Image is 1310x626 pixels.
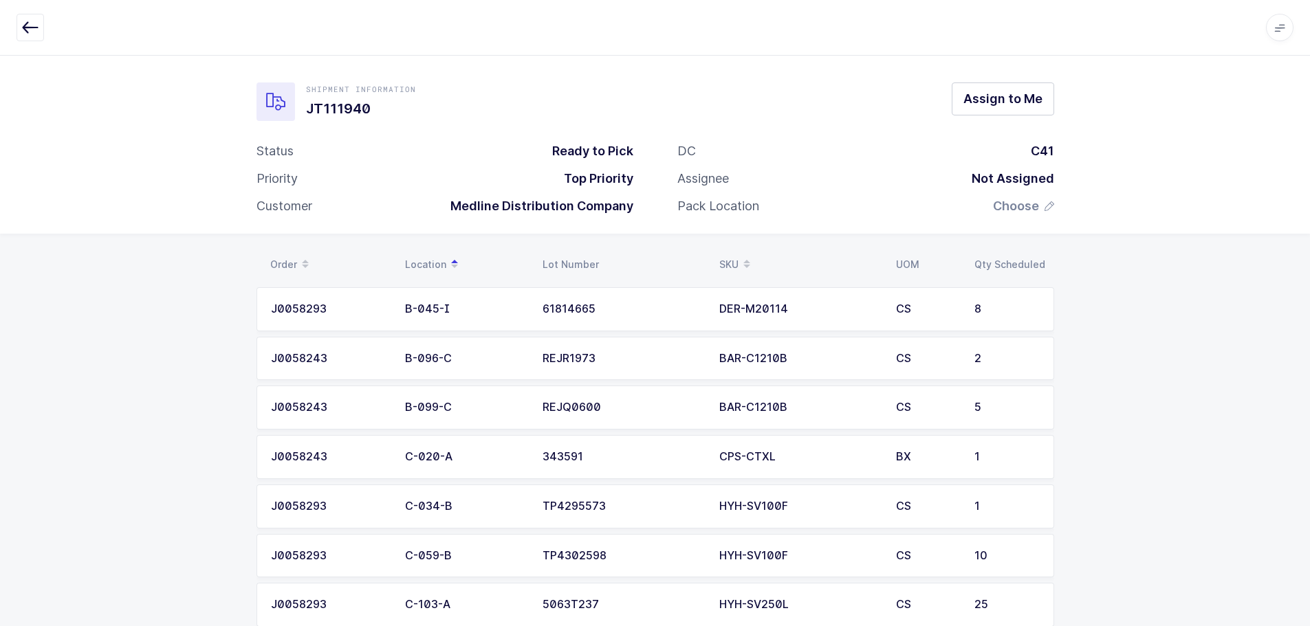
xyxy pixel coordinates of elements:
[896,599,958,611] div: CS
[974,259,1046,270] div: Qty Scheduled
[719,401,880,414] div: BAR-C1210B
[543,401,703,414] div: REJQ0600
[271,303,389,315] div: J0058293
[543,353,703,365] div: REJR1973
[543,599,703,611] div: 5063T237
[974,599,1040,611] div: 25
[306,98,416,120] h1: JT111940
[405,599,526,611] div: C-103-A
[896,353,958,365] div: CS
[719,550,880,562] div: HYH-SV100F
[405,401,526,414] div: B-099-C
[993,198,1054,214] button: Choose
[271,550,389,562] div: J0058293
[271,500,389,513] div: J0058293
[405,550,526,562] div: C-059-B
[974,500,1040,513] div: 1
[993,198,1039,214] span: Choose
[896,500,958,513] div: CS
[974,303,1040,315] div: 8
[306,84,416,95] div: Shipment Information
[961,170,1054,187] div: Not Assigned
[719,500,880,513] div: HYH-SV100F
[256,198,312,214] div: Customer
[974,550,1040,562] div: 10
[896,451,958,463] div: BX
[543,303,703,315] div: 61814665
[270,253,389,276] div: Order
[405,500,526,513] div: C-034-B
[271,599,389,611] div: J0058293
[719,303,880,315] div: DER-M20114
[974,451,1040,463] div: 1
[719,599,880,611] div: HYH-SV250L
[719,253,880,276] div: SKU
[543,451,703,463] div: 343591
[952,82,1054,115] button: Assign to Me
[677,198,759,214] div: Pack Location
[543,500,703,513] div: TP4295573
[974,353,1040,365] div: 2
[256,143,294,159] div: Status
[677,170,729,187] div: Assignee
[719,451,880,463] div: CPS-CTXL
[541,143,633,159] div: Ready to Pick
[543,259,703,270] div: Lot Number
[405,303,526,315] div: B-045-I
[1031,144,1054,158] span: C41
[271,353,389,365] div: J0058243
[405,451,526,463] div: C-020-A
[896,303,958,315] div: CS
[405,253,526,276] div: Location
[271,401,389,414] div: J0058243
[439,198,633,214] div: Medline Distribution Company
[963,90,1042,107] span: Assign to Me
[896,259,958,270] div: UOM
[271,451,389,463] div: J0058243
[256,170,298,187] div: Priority
[896,401,958,414] div: CS
[896,550,958,562] div: CS
[553,170,633,187] div: Top Priority
[677,143,696,159] div: DC
[974,401,1040,414] div: 5
[719,353,880,365] div: BAR-C1210B
[405,353,526,365] div: B-096-C
[543,550,703,562] div: TP4302598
